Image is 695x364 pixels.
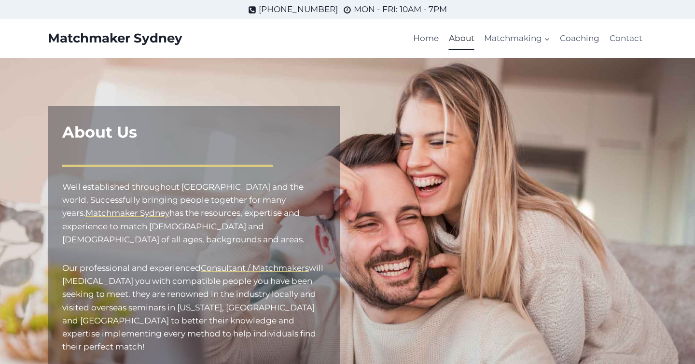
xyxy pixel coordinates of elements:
p: Our professional and experienced will [MEDICAL_DATA] you with compatible people you have been see... [62,262,325,353]
p: has the resources, expertise and experience to match [DEMOGRAPHIC_DATA] and [DEMOGRAPHIC_DATA] of... [62,181,325,246]
h1: About Us [62,121,325,144]
a: Contact [605,27,647,50]
a: Coaching [555,27,604,50]
a: Consultant / Matchmakers [201,263,309,273]
mark: Well established throughout [GEOGRAPHIC_DATA] and the world. Successfully bringing people togethe... [62,182,304,218]
span: Matchmaking [484,32,550,45]
span: MON - FRI: 10AM - 7PM [354,3,447,16]
nav: Primary Navigation [408,27,647,50]
span: [PHONE_NUMBER] [259,3,338,16]
a: Matchmaking [479,27,555,50]
a: [PHONE_NUMBER] [248,3,338,16]
a: Matchmaker Sydney [85,208,169,218]
a: Matchmaker Sydney [48,31,182,46]
a: Home [408,27,444,50]
a: About [444,27,479,50]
